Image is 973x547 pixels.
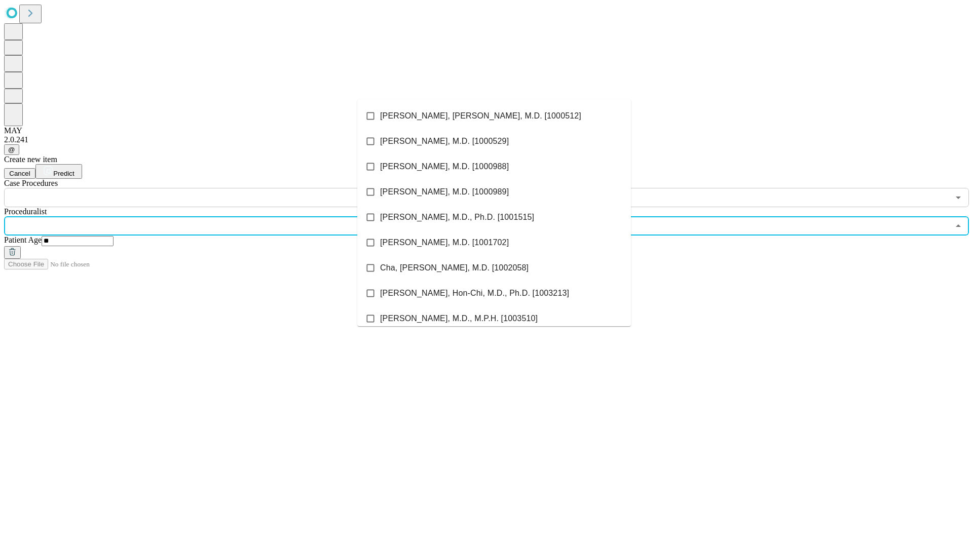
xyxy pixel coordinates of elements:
[380,211,534,223] span: [PERSON_NAME], M.D., Ph.D. [1001515]
[35,164,82,179] button: Predict
[380,262,529,274] span: Cha, [PERSON_NAME], M.D. [1002058]
[4,207,47,216] span: Proceduralist
[4,155,57,164] span: Create new item
[380,110,581,122] span: [PERSON_NAME], [PERSON_NAME], M.D. [1000512]
[8,146,15,153] span: @
[380,135,509,147] span: [PERSON_NAME], M.D. [1000529]
[9,170,30,177] span: Cancel
[951,219,965,233] button: Close
[380,237,509,249] span: [PERSON_NAME], M.D. [1001702]
[380,287,569,299] span: [PERSON_NAME], Hon-Chi, M.D., Ph.D. [1003213]
[380,312,538,325] span: [PERSON_NAME], M.D., M.P.H. [1003510]
[4,168,35,179] button: Cancel
[4,144,19,155] button: @
[4,179,58,187] span: Scheduled Procedure
[380,186,509,198] span: [PERSON_NAME], M.D. [1000989]
[4,126,969,135] div: MAY
[380,161,509,173] span: [PERSON_NAME], M.D. [1000988]
[4,135,969,144] div: 2.0.241
[4,236,42,244] span: Patient Age
[53,170,74,177] span: Predict
[951,190,965,205] button: Open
